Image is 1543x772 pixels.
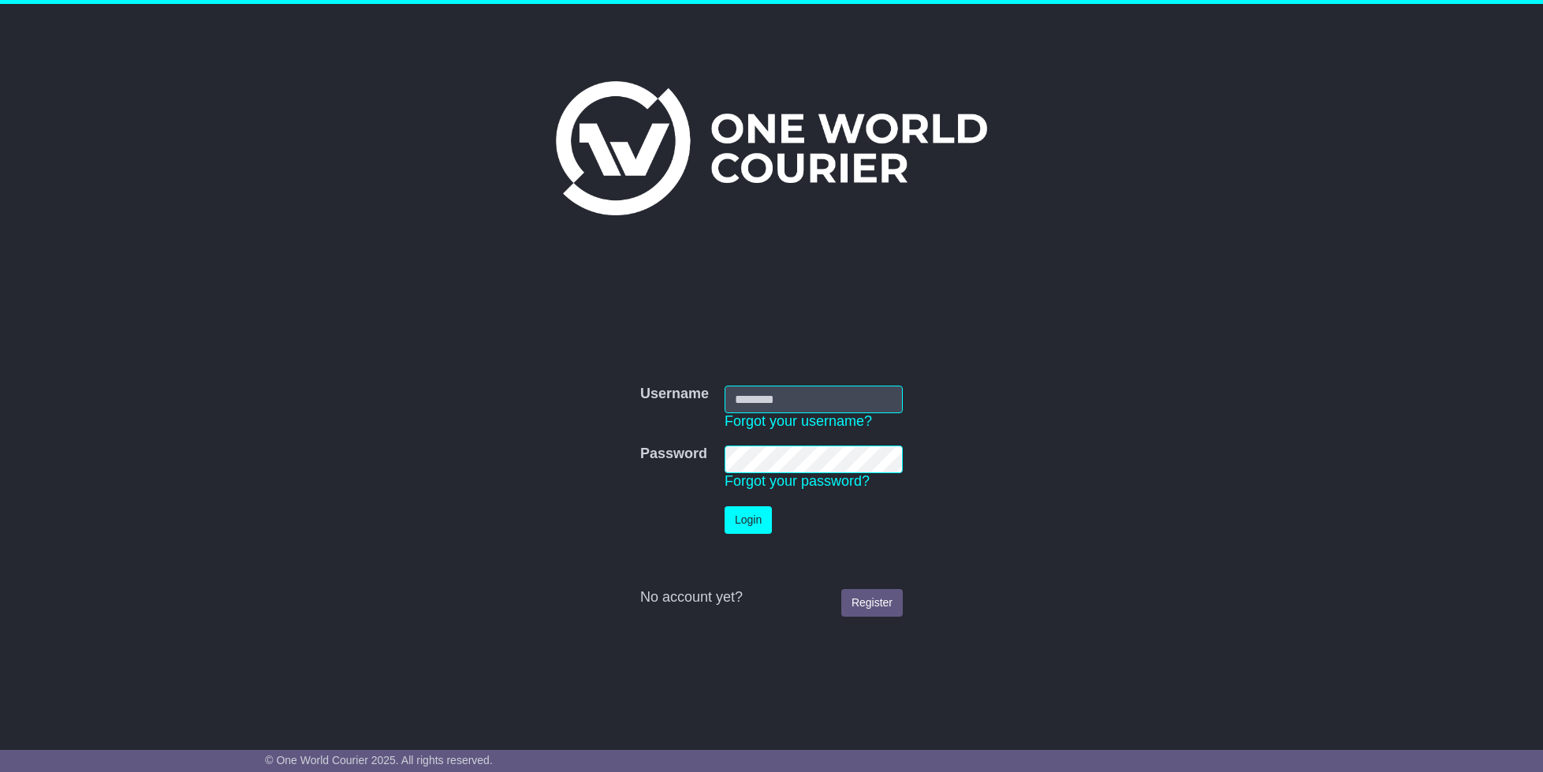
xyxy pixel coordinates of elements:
img: One World [556,81,986,215]
a: Forgot your username? [725,413,872,429]
label: Username [640,386,709,403]
div: No account yet? [640,589,903,606]
a: Forgot your password? [725,473,870,489]
button: Login [725,506,772,534]
label: Password [640,446,707,463]
span: © One World Courier 2025. All rights reserved. [265,754,493,766]
a: Register [841,589,903,617]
